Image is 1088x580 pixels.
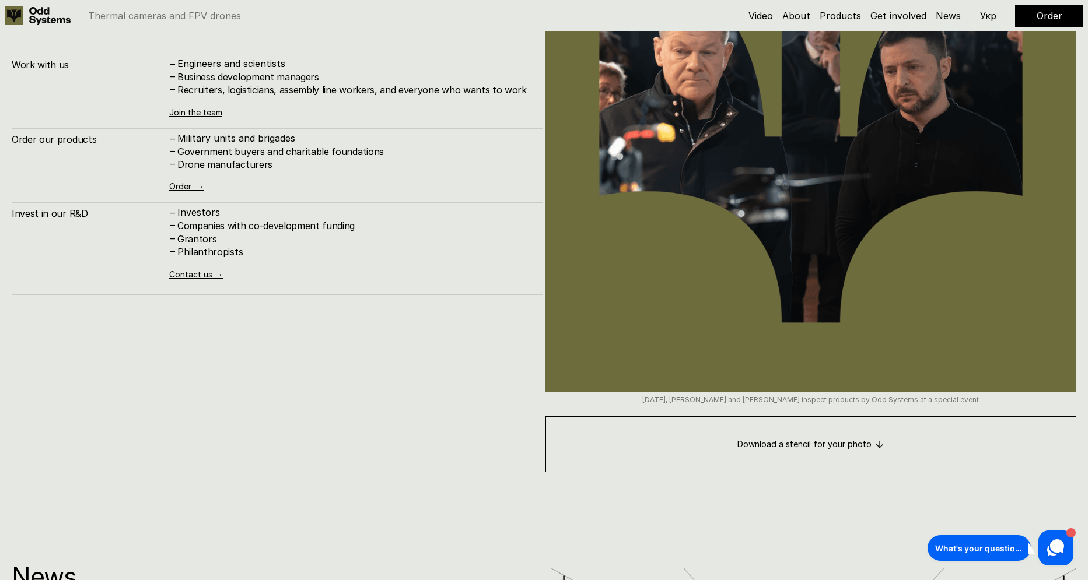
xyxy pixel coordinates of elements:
h4: – [170,83,175,96]
img: download icon [875,440,884,449]
a: Products [820,10,861,22]
h4: – [170,144,175,157]
h4: Invest in our R&D [12,207,169,220]
h4: Business development managers [177,71,531,83]
a: News [936,10,961,22]
h4: Companies with co-development funding [177,219,531,232]
p: Engineers and scientists [177,58,531,69]
a: Order [1037,10,1062,22]
a: About [782,10,810,22]
h4: – [170,70,175,83]
h4: Philanthropists [177,245,531,258]
a: Download a stencil for your photo [545,416,1077,472]
a: Order → [169,181,204,191]
h4: – [170,58,175,71]
h4: Work with us [12,58,169,71]
h4: Order our products [12,133,169,146]
p: Укр [980,11,996,20]
h4: – [170,206,175,219]
a: Contact us → [169,269,223,279]
h4: Grantors [177,233,531,245]
h4: Government buyers and charitable foundations [177,145,531,158]
h4: – [170,157,175,170]
p: Military units and brigades [177,133,531,144]
a: Join the team [169,107,222,117]
p: Investors [177,207,531,218]
h4: – [170,219,175,231]
h4: Recruiters, logisticians, assembly line workers, and everyone who wants to work [177,83,531,96]
p: Thermal cameras and FPV drones [88,11,241,20]
h4: Drone manufacturers [177,158,531,171]
a: Video [748,10,773,22]
iframe: HelpCrunch [925,528,1076,568]
h4: – [170,132,175,145]
h4: – [170,245,175,258]
p: [DATE], [PERSON_NAME] and [PERSON_NAME] inspect products by Odd Systems at a special event [545,396,1077,404]
h4: – [170,232,175,245]
a: Get involved [870,10,926,22]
